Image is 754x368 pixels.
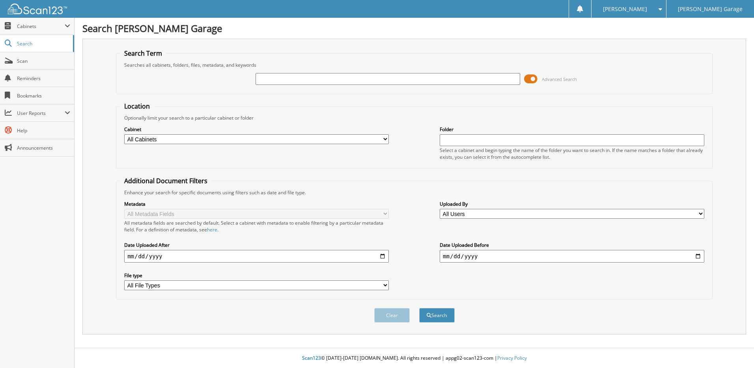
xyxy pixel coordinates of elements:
[17,145,70,151] span: Announcements
[440,250,704,263] input: end
[75,349,754,368] div: © [DATE]-[DATE] [DOMAIN_NAME]. All rights reserved | appg02-scan123-com |
[124,250,389,263] input: start
[82,22,746,35] h1: Search [PERSON_NAME] Garage
[120,62,708,68] div: Searches all cabinets, folders, files, metadata, and keywords
[17,58,70,64] span: Scan
[124,201,389,207] label: Metadata
[17,40,69,47] span: Search
[17,92,70,99] span: Bookmarks
[120,176,211,185] legend: Additional Document Filters
[17,23,65,30] span: Cabinets
[302,355,321,361] span: Scan123
[440,242,704,248] label: Date Uploaded Before
[124,220,389,233] div: All metadata fields are searched by default. Select a cabinet with metadata to enable filtering b...
[374,308,410,323] button: Clear
[120,115,708,121] div: Optionally limit your search to a particular cabinet or folder
[497,355,527,361] a: Privacy Policy
[120,189,708,196] div: Enhance your search for specific documents using filters such as date and file type.
[603,7,647,11] span: [PERSON_NAME]
[124,126,389,133] label: Cabinet
[17,110,65,116] span: User Reports
[17,75,70,82] span: Reminders
[124,242,389,248] label: Date Uploaded After
[207,226,217,233] a: here
[17,127,70,134] span: Help
[440,201,704,207] label: Uploaded By
[120,49,166,58] legend: Search Term
[8,4,67,14] img: scan123-logo-white.svg
[542,76,577,82] span: Advanced Search
[124,272,389,279] label: File type
[419,308,455,323] button: Search
[440,126,704,133] label: Folder
[678,7,743,11] span: [PERSON_NAME] Garage
[440,147,704,160] div: Select a cabinet and begin typing the name of the folder you want to search in. If the name match...
[120,102,154,111] legend: Location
